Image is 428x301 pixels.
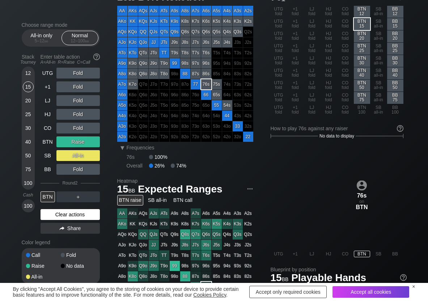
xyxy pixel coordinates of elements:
[191,37,201,47] div: J7s
[170,58,180,68] div: 99
[41,150,55,161] div: SB
[149,100,159,110] div: 100% fold in prior round
[212,111,222,121] div: 100% fold in prior round
[387,67,403,79] div: BB 40
[201,27,211,37] div: Q6s
[138,48,148,58] div: QTo
[399,274,407,281] img: help.32db89a4.svg
[191,69,201,79] div: 87s
[370,104,387,116] div: SB all-in
[138,100,148,110] div: 100% fold in prior round
[243,6,253,16] div: A2s
[138,121,148,131] div: 100% fold in prior round
[170,27,180,37] div: Q9s
[128,27,138,37] div: KQo
[370,18,387,30] div: SB all-in
[26,38,57,43] div: 5 – 12
[61,253,96,258] div: Fold
[337,104,353,116] div: CO fold
[212,100,222,110] div: 55
[180,100,190,110] div: 100% fold in prior round
[117,6,127,16] div: AA
[233,100,243,110] div: 100% fold in prior round
[201,79,211,89] div: 76s
[117,48,127,58] div: ATo
[128,16,138,26] div: KK
[271,18,287,30] div: UTG fold
[243,48,253,58] div: 100% fold in prior round
[149,121,159,131] div: 100% fold in prior round
[201,16,211,26] div: K6s
[387,18,403,30] div: BB 15
[117,16,127,26] div: AKo
[180,90,190,100] div: 100% fold in prior round
[222,132,232,142] div: 100% fold in prior round
[63,31,97,45] div: Normal
[191,111,201,121] div: 100% fold in prior round
[118,143,127,152] div: ▾
[41,136,55,147] div: BTN
[321,80,337,92] div: HJ fold
[337,6,353,18] div: CO fold
[304,80,320,92] div: LJ fold
[212,58,222,68] div: 100% fold in prior round
[191,100,201,110] div: 100% fold in prior round
[233,27,243,37] div: Q3s
[222,90,232,100] div: 100% fold in prior round
[180,132,190,142] div: 100% fold in prior round
[201,90,211,100] div: 66
[180,111,190,121] div: 100% fold in prior round
[337,55,353,67] div: CO fold
[321,55,337,67] div: HJ fold
[128,132,138,142] div: 100% fold in prior round
[212,79,222,89] div: 75s
[180,69,190,79] div: 88
[191,121,201,131] div: 100% fold in prior round
[128,69,138,79] div: K8o
[370,43,387,55] div: SB all-in
[321,6,337,18] div: HJ fold
[170,90,180,100] div: 100% fold in prior round
[271,67,287,79] div: UTG fold
[191,16,201,26] div: K7s
[337,67,353,79] div: CO fold
[287,67,304,79] div: +1 fold
[222,111,232,121] div: 44
[59,226,64,230] img: share.864f2f62.svg
[233,132,243,142] div: 100% fold in prior round
[159,100,169,110] div: 100% fold in prior round
[171,163,186,169] div: 74%
[128,48,138,58] div: KTo
[357,180,367,190] img: icon-avatar.b40e07d9.svg
[180,58,190,68] div: 98s
[354,80,370,92] div: BTN 50
[85,38,89,43] span: bb
[287,6,304,18] div: +1 fold
[304,55,320,67] div: LJ fold
[233,79,243,89] div: 100% fold in prior round
[117,121,127,131] div: A3o
[128,37,138,47] div: KJo
[304,18,320,30] div: LJ fold
[138,6,148,16] div: AQs
[387,80,403,92] div: BB 50
[191,132,201,142] div: 100% fold in prior round
[321,67,337,79] div: HJ fold
[233,121,243,131] div: 33
[19,60,38,65] div: Tourney
[304,6,320,18] div: LJ fold
[222,79,232,89] div: 100% fold in prior round
[149,132,159,142] div: 100% fold in prior round
[271,55,287,67] div: UTG fold
[304,92,320,104] div: LJ fold
[233,37,243,47] div: 100% fold in prior round
[65,38,95,43] div: 12 – 100
[212,121,222,131] div: 100% fold in prior round
[370,55,387,67] div: SB all-in
[41,123,55,133] div: CO
[212,90,222,100] div: 65s
[287,104,304,116] div: +1 fold
[138,132,148,142] div: 100% fold in prior round
[387,6,403,18] div: BB 12
[387,30,403,42] div: BB 20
